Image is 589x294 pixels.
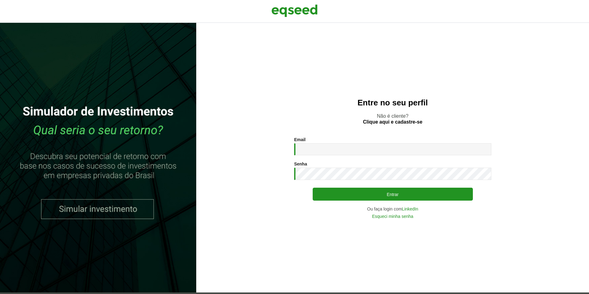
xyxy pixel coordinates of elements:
[209,98,577,107] h2: Entre no seu perfil
[313,188,473,201] button: Entrar
[363,120,422,125] a: Clique aqui e cadastre-se
[294,162,307,166] label: Senha
[294,207,491,211] div: Ou faça login com
[372,214,413,218] a: Esqueci minha senha
[294,137,306,142] label: Email
[209,113,577,125] p: Não é cliente?
[402,207,418,211] a: LinkedIn
[271,3,318,18] img: EqSeed Logo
